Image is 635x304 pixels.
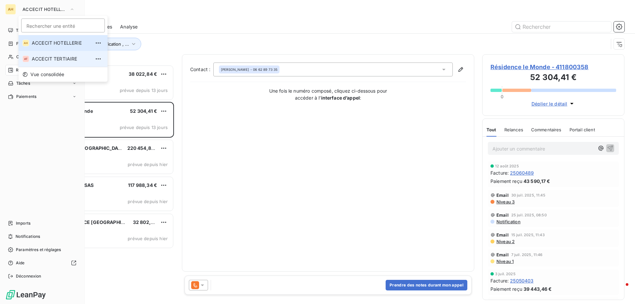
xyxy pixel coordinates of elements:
[512,22,611,32] input: Rechercher
[128,199,168,204] span: prévue depuis hier
[496,232,509,238] span: Email
[5,218,79,229] a: Imports
[490,63,616,71] span: Résidence le Monde - 411800358
[496,219,521,224] span: Notification
[510,277,533,284] span: 25050403
[130,108,157,114] span: 52 304,41 €
[5,78,79,89] a: Tâches
[47,145,126,151] span: Avalon hôtel [GEOGRAPHIC_DATA]
[5,91,79,102] a: Paiements
[490,277,509,284] span: Facture :
[613,282,628,297] iframe: Intercom live chat
[487,127,496,132] span: Tout
[128,182,157,188] span: 117 988,34 €
[16,247,61,253] span: Paramètres et réglages
[386,280,467,290] button: Prendre des notes durant mon appel
[128,236,168,241] span: prévue depuis hier
[511,253,543,257] span: 7 juil. 2025, 11:46
[32,65,174,304] div: grid
[16,273,41,279] span: Déconnexion
[5,289,46,300] img: Logo LeanPay
[501,94,503,99] span: 0
[22,56,29,62] div: AT
[511,193,545,197] span: 30 juil. 2025, 11:45
[496,252,509,257] span: Email
[496,193,509,198] span: Email
[490,178,522,185] span: Paiement reçu
[16,260,25,266] span: Aide
[5,52,79,62] a: Clients
[22,7,67,12] span: ACCECIT HOTELLERIE
[495,164,519,168] span: 12 août 2025
[32,56,90,62] span: ACCECIT TERTIAIRE
[524,178,550,185] span: 43 590,17 €
[490,71,616,85] h3: 52 304,41 €
[16,67,33,73] span: Relances
[129,71,157,77] span: 38 022,84 €
[221,67,277,72] div: - 06 62 89 73 35
[120,88,168,93] span: prévue depuis 13 jours
[120,125,168,130] span: prévue depuis 13 jours
[221,67,249,72] span: [PERSON_NAME]
[490,169,509,176] span: Facture :
[321,95,360,101] strong: interface d’appel
[524,285,552,292] span: 39 443,46 €
[490,285,522,292] span: Paiement reçu
[16,234,40,239] span: Notifications
[510,169,534,176] span: 25060489
[133,219,161,225] span: 32 802,37 €
[496,212,509,218] span: Email
[5,244,79,255] a: Paramètres et réglages
[511,213,547,217] span: 25 juil. 2025, 08:50
[127,145,159,151] span: 220 454,84 €
[16,41,33,47] span: Factures
[531,100,568,107] span: Déplier le détail
[511,233,545,237] span: 15 juil. 2025, 11:43
[5,258,79,268] a: Aide
[5,38,79,49] a: Factures
[16,220,30,226] span: Imports
[16,27,47,33] span: Tableau de bord
[190,66,213,73] label: Contact :
[16,94,36,100] span: Paiements
[128,162,168,167] span: prévue depuis hier
[504,127,523,132] span: Relances
[496,259,514,264] span: Niveau 1
[32,40,90,46] span: ACCECIT HOTELLERIE
[16,80,30,86] span: Tâches
[496,199,515,204] span: Niveau 3
[16,54,29,60] span: Clients
[262,87,394,101] p: Une fois le numéro composé, cliquez ci-dessous pour accéder à l’ :
[495,272,516,276] span: 3 juil. 2025
[570,127,595,132] span: Portail client
[496,239,515,244] span: Niveau 2
[22,40,29,46] div: AH
[21,19,105,32] input: placeholder
[30,71,64,78] span: Vue consolidée
[529,100,577,108] button: Déplier le détail
[5,25,79,36] a: Tableau de bord
[5,65,79,75] a: 5Relances
[47,219,140,225] span: SAS SMART PLACE [GEOGRAPHIC_DATA]
[5,4,16,15] div: AH
[531,127,562,132] span: Commentaires
[120,23,138,30] span: Analyse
